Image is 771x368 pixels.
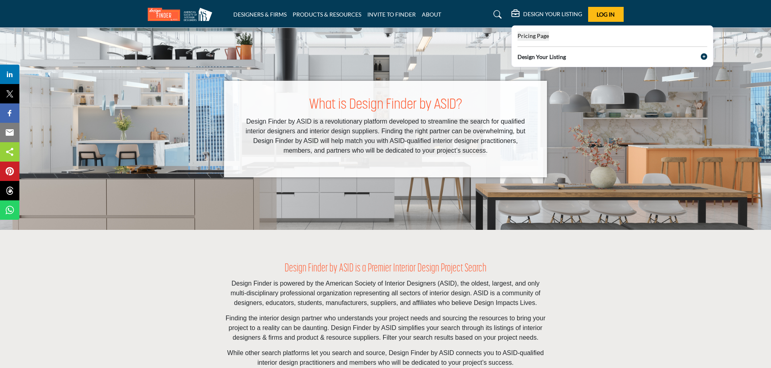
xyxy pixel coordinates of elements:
[367,11,416,18] a: INVITE TO FINDER
[224,348,547,368] p: While other search platforms let you search and source, Design Finder by ASID connects you to ASI...
[224,279,547,308] p: Design Finder is powered by the American Society of Interior Designers (ASID), the oldest, larges...
[422,11,441,18] a: ABOUT
[224,262,547,276] h2: Design Finder by ASID is a Premier Interior Design Project Search
[293,11,361,18] a: PRODUCTS & RESOURCES
[240,97,531,114] h1: What is Design Finder by ASID?
[517,32,549,41] a: Pricing Page
[523,11,582,18] h5: DESIGN YOUR LISTING
[224,313,547,343] p: Finding the interior design partner who understands your project needs and sourcing the resources...
[597,11,615,18] span: Log In
[517,53,566,61] b: Design Your Listing
[233,11,287,18] a: DESIGNERS & FIRMS
[511,25,713,67] div: DESIGN YOUR LISTING
[511,10,582,19] div: DESIGN YOUR LISTING
[517,32,549,39] span: Pricing Page
[148,8,216,21] img: Site Logo
[588,7,624,22] button: Log In
[486,8,507,21] a: Search
[240,117,531,156] p: Design Finder by ASID is a revolutionary platform developed to streamline the search for qualifie...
